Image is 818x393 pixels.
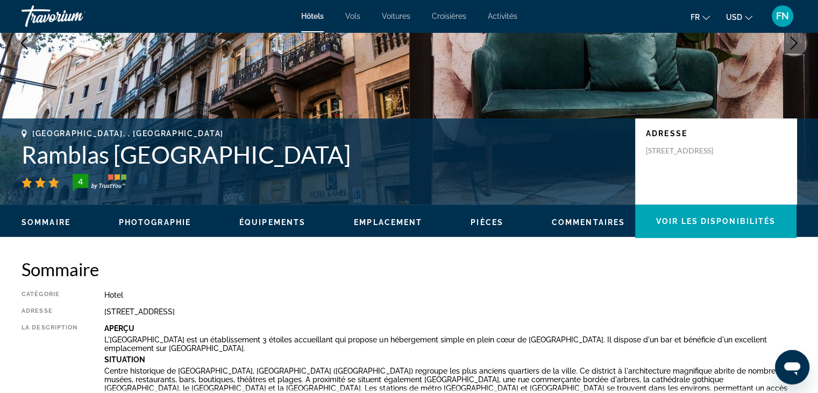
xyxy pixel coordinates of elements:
a: Activités [488,12,517,20]
a: Vols [345,12,360,20]
span: FN [776,11,789,22]
span: [GEOGRAPHIC_DATA], , [GEOGRAPHIC_DATA] [32,129,224,138]
p: Adresse [646,129,786,138]
span: Commentaires [552,218,625,227]
button: Sommaire [22,217,70,227]
button: Photographie [119,217,191,227]
button: Équipements [239,217,305,227]
div: [STREET_ADDRESS] [104,307,796,316]
a: Travorium [22,2,129,30]
button: Voir les disponibilités [635,205,796,238]
button: Emplacement [354,217,422,227]
button: Pièces [471,217,503,227]
span: Photographie [119,218,191,227]
div: Catégorie [22,291,77,299]
span: Pièces [471,218,503,227]
span: Équipements [239,218,305,227]
button: Next image [780,30,807,57]
p: L'[GEOGRAPHIC_DATA] est un établissement 3 étoiles accueillant qui propose un hébergement simple ... [104,335,796,353]
button: User Menu [769,5,796,27]
a: Croisières [432,12,466,20]
div: 4 [69,175,91,188]
img: trustyou-badge-hor.svg [73,174,126,191]
div: Adresse [22,307,77,316]
b: Situation [104,355,145,364]
button: Commentaires [552,217,625,227]
span: USD [726,13,742,22]
span: fr [691,13,700,22]
h2: Sommaire [22,258,796,280]
span: Sommaire [22,218,70,227]
a: Hôtels [301,12,324,20]
span: Emplacement [354,218,422,227]
span: Voir les disponibilités [656,217,776,226]
h1: Ramblas [GEOGRAPHIC_DATA] [22,141,624,169]
p: [STREET_ADDRESS] [646,146,732,156]
button: Change language [691,9,710,25]
b: Aperçu [104,324,134,333]
button: Previous image [11,30,38,57]
div: Hotel [104,291,796,299]
button: Change currency [726,9,752,25]
a: Voitures [382,12,410,20]
iframe: Bouton de lancement de la fenêtre de messagerie [775,350,809,384]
